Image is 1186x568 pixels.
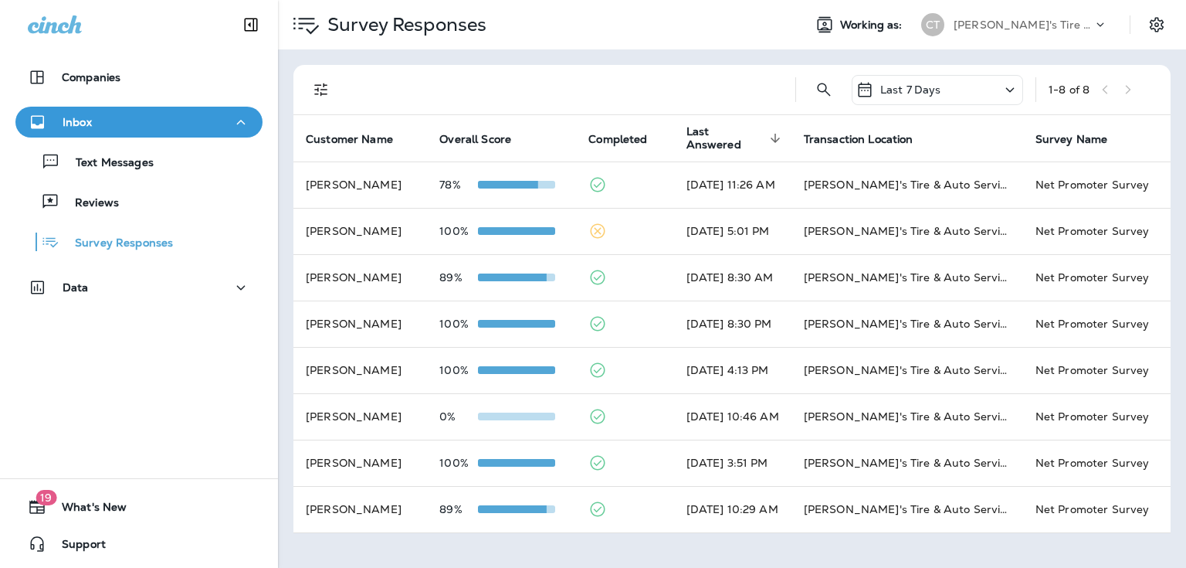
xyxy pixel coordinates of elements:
td: Net Promoter Survey [1023,440,1171,486]
td: Net Promoter Survey [1023,162,1171,208]
p: 0% [439,410,478,423]
p: Text Messages [60,156,154,171]
p: Last 7 Days [880,83,941,96]
td: Net Promoter Survey [1023,208,1171,254]
span: Completed [588,133,647,146]
span: Last Answered [686,125,765,151]
p: 100% [439,318,478,330]
span: Working as: [840,19,906,32]
td: Net Promoter Survey [1023,393,1171,440]
td: Net Promoter Survey [1023,254,1171,301]
td: Net Promoter Survey [1023,486,1171,532]
p: [PERSON_NAME]'s Tire & Auto [954,19,1093,31]
td: [PERSON_NAME]'s Tire & Auto Service | [PERSON_NAME] [791,347,1023,393]
p: 100% [439,225,478,237]
td: [PERSON_NAME] [293,440,427,486]
p: Survey Responses [59,236,173,251]
p: Survey Responses [321,13,486,36]
span: Support [46,538,106,556]
td: [PERSON_NAME]'s Tire & Auto Service | [PERSON_NAME] [791,254,1023,301]
td: [PERSON_NAME] [293,486,427,532]
p: Companies [62,71,120,83]
button: Data [15,272,263,303]
td: [DATE] 8:30 PM [674,301,791,347]
button: Support [15,529,263,559]
td: [DATE] 5:01 PM [674,208,791,254]
p: 100% [439,457,478,469]
span: 19 [36,490,56,505]
span: Customer Name [306,133,393,146]
span: Overall Score [439,132,531,146]
p: Data [63,281,89,294]
button: Text Messages [15,145,263,178]
button: Inbox [15,107,263,138]
span: Survey Name [1035,133,1108,146]
td: Net Promoter Survey [1023,301,1171,347]
div: 1 - 8 of 8 [1049,83,1089,96]
p: 78% [439,179,478,191]
td: [DATE] 11:26 AM [674,162,791,208]
td: [PERSON_NAME]'s Tire & Auto Service | [PERSON_NAME] [791,440,1023,486]
span: Overall Score [439,133,511,146]
td: [PERSON_NAME] [293,254,427,301]
span: Transaction Location [804,133,913,146]
span: Survey Name [1035,132,1128,146]
td: [DATE] 4:13 PM [674,347,791,393]
td: [PERSON_NAME]'s Tire & Auto Service | [PERSON_NAME] [791,486,1023,532]
td: [PERSON_NAME] [293,393,427,440]
span: Completed [588,132,667,146]
p: Reviews [59,196,119,211]
td: [PERSON_NAME] [293,347,427,393]
button: Reviews [15,185,263,218]
td: [PERSON_NAME] [293,208,427,254]
td: Net Promoter Survey [1023,347,1171,393]
button: Settings [1143,11,1171,39]
button: Collapse Sidebar [229,9,273,40]
td: [PERSON_NAME]'s Tire & Auto Service | [PERSON_NAME] [791,393,1023,440]
p: 100% [439,364,478,376]
button: Survey Responses [15,226,263,258]
span: Transaction Location [804,132,934,146]
button: Filters [306,74,337,105]
span: Customer Name [306,132,413,146]
td: [PERSON_NAME]'s Tire & Auto Service | [PERSON_NAME] [791,301,1023,347]
td: [DATE] 10:29 AM [674,486,791,532]
button: 19What's New [15,491,263,522]
p: 89% [439,503,478,515]
p: Inbox [63,116,92,128]
td: [DATE] 8:30 AM [674,254,791,301]
td: [PERSON_NAME] [293,162,427,208]
td: [PERSON_NAME]'s Tire & Auto Service | [PERSON_NAME] [791,162,1023,208]
td: [DATE] 10:46 AM [674,393,791,440]
span: What's New [46,501,127,519]
div: CT [921,13,944,36]
td: [DATE] 3:51 PM [674,440,791,486]
td: [PERSON_NAME]'s Tire & Auto Service | [PERSON_NAME] [791,208,1023,254]
td: [PERSON_NAME] [293,301,427,347]
span: Last Answered [686,125,785,151]
button: Search Survey Responses [808,74,839,105]
button: Companies [15,62,263,93]
p: 89% [439,271,478,284]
